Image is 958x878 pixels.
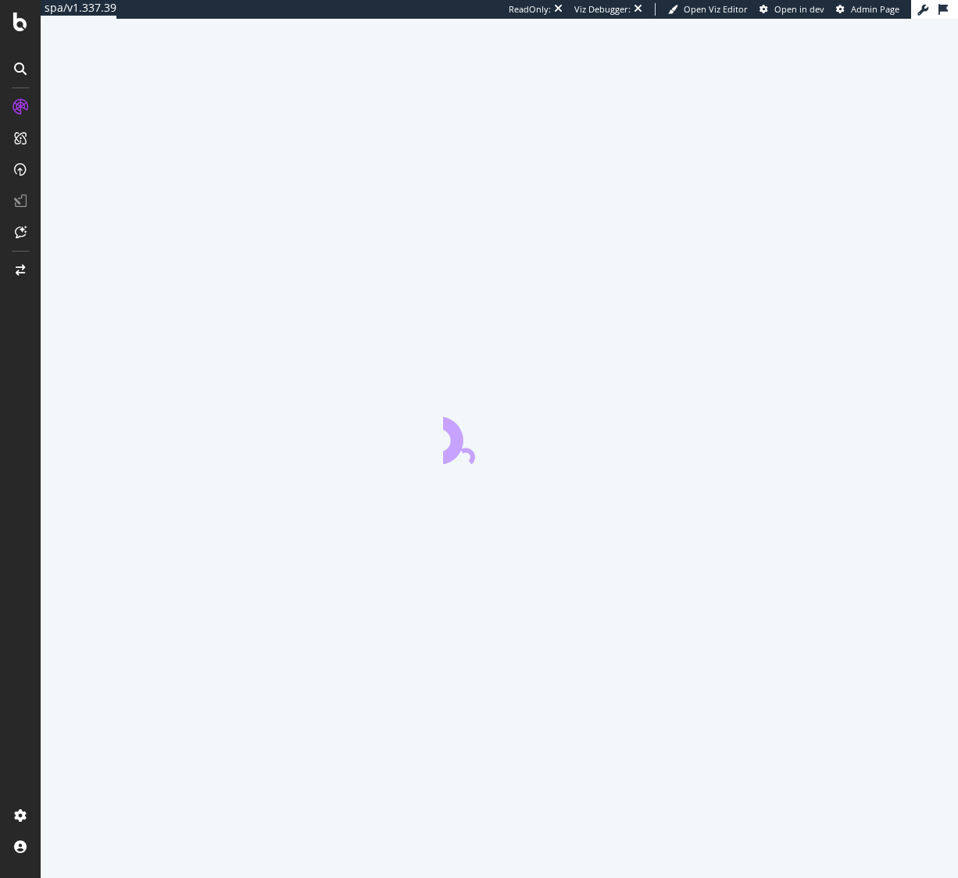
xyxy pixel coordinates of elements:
[574,3,631,16] div: Viz Debugger:
[836,3,899,16] a: Admin Page
[851,3,899,15] span: Admin Page
[760,3,824,16] a: Open in dev
[509,3,551,16] div: ReadOnly:
[443,408,556,464] div: animation
[668,3,748,16] a: Open Viz Editor
[684,3,748,15] span: Open Viz Editor
[774,3,824,15] span: Open in dev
